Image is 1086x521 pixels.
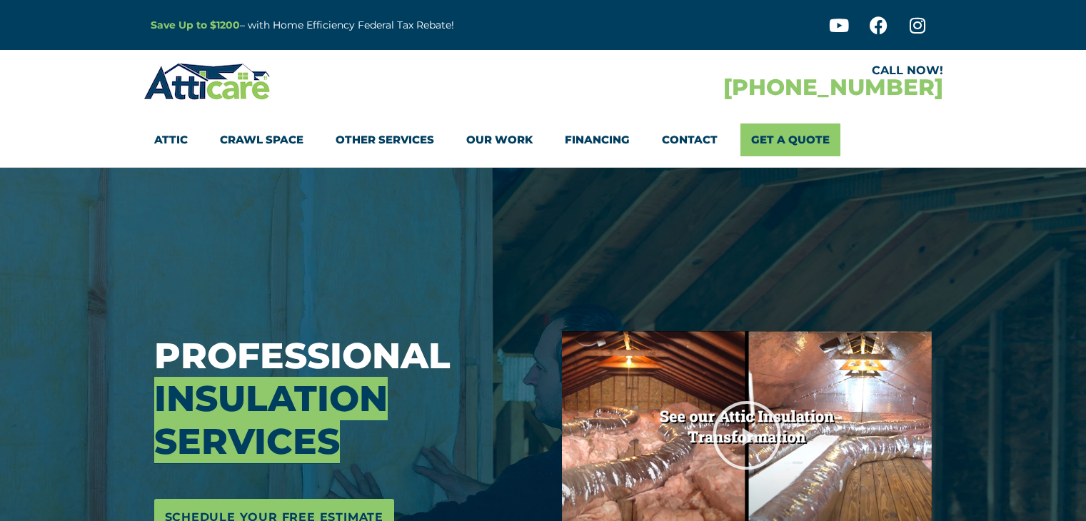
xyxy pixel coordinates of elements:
[151,17,613,34] p: – with Home Efficiency Federal Tax Rebate!
[740,123,840,156] a: Get A Quote
[154,123,188,156] a: Attic
[336,123,434,156] a: Other Services
[220,123,303,156] a: Crawl Space
[662,123,718,156] a: Contact
[711,400,783,471] div: Play Video
[151,19,240,31] a: Save Up to $1200
[154,123,932,156] nav: Menu
[543,65,943,76] div: CALL NOW!
[154,377,388,463] span: Insulation Services
[154,335,541,463] h3: Professional
[466,123,533,156] a: Our Work
[565,123,630,156] a: Financing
